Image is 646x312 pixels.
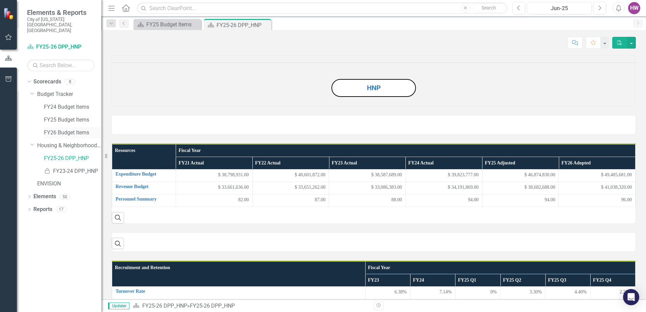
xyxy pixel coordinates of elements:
td: Double-Click to Edit [252,169,329,182]
a: Expenditure Budget [116,172,172,177]
span: 2.20% [620,289,632,295]
span: 4.40% [574,289,587,295]
span: Updater [108,303,129,309]
span: $ 33,651,262.00 [295,184,325,191]
span: 6.38% [395,289,407,295]
td: Double-Click to Edit [545,299,590,311]
a: FY25-26 DPP_HNP [44,155,101,162]
a: HNP [367,84,381,92]
td: Double-Click to Edit [176,182,252,194]
td: Double-Click to Edit [405,169,482,182]
a: FY26 Budget Items [44,129,101,137]
input: Search ClearPoint... [137,2,507,14]
td: Double-Click to Edit Right Click for Context Menu [112,182,176,194]
small: City of [US_STATE][GEOGRAPHIC_DATA], [GEOGRAPHIC_DATA] [27,17,95,33]
td: Double-Click to Edit Right Click for Context Menu [112,286,366,299]
button: HNP [331,79,416,97]
div: FY25 Budget Items [146,20,199,29]
td: Double-Click to Edit [405,194,482,207]
span: 94.00 [468,197,479,203]
img: ClearPoint Strategy [3,7,15,19]
a: Budget Tracker [37,90,101,98]
td: Double-Click to Edit [329,182,406,194]
a: FY25 Budget Items [44,116,101,124]
span: 94.00 [545,197,555,203]
td: Double-Click to Edit [252,182,329,194]
span: $ 34,191,869.00 [448,184,479,191]
div: 17 [56,207,67,212]
a: FY25-26 DPP_HNP [27,43,95,51]
td: Double-Click to Edit [455,299,500,311]
td: Double-Click to Edit [559,182,636,194]
td: Double-Click to Edit [559,169,636,182]
a: Revenue Budget [116,184,172,189]
button: Search [472,3,506,13]
span: 87.00 [315,197,326,203]
a: Housing & Neighborhood Preservation Home [37,142,101,150]
td: Double-Click to Edit [482,182,559,194]
td: Double-Click to Edit [410,299,455,311]
a: Personnel Summary [116,197,172,202]
button: Jun-25 [527,2,592,14]
span: 88.00 [391,197,402,203]
a: Elements [33,193,56,201]
td: Double-Click to Edit [252,194,329,207]
td: Double-Click to Edit [176,169,252,182]
span: Search [481,5,496,10]
td: Double-Click to Edit Right Click for Context Menu [112,299,366,311]
a: Turnover Rate [116,289,362,294]
a: Scorecards [33,78,61,86]
div: Jun-25 [529,4,589,12]
td: Double-Click to Edit [365,286,410,299]
td: Double-Click to Edit [500,299,545,311]
span: $ 38,798,931.00 [218,172,249,178]
a: FY24 Budget Items [44,103,101,111]
span: $ 40,601,872.00 [295,172,325,178]
a: FY23-24 DPP_HNP [44,167,101,175]
span: $ 33,661,636.00 [218,184,249,191]
span: $ 46,874,830.00 [524,172,555,178]
span: 82.00 [238,197,249,203]
div: FY25-26 DPP_HNP [190,303,235,309]
td: Double-Click to Edit Right Click for Context Menu [112,194,176,207]
span: $ 38,682,688.00 [524,184,555,191]
input: Search Below... [27,59,95,71]
span: $ 38,587,689.00 [371,172,402,178]
a: FY25-26 DPP_HNP [142,303,187,309]
td: Double-Click to Edit [365,299,410,311]
button: HW [628,2,640,14]
a: ENVISION [37,180,101,188]
td: Double-Click to Edit [545,286,590,299]
td: Double-Click to Edit [482,169,559,182]
td: Double-Click to Edit [410,286,455,299]
span: 0% [491,289,497,295]
span: 7.14% [440,289,452,295]
span: $ 49,485,681.00 [601,172,632,178]
span: $ 41,038,320.00 [601,184,632,191]
span: 3.30% [529,289,542,295]
span: Elements & Reports [27,8,95,17]
td: Double-Click to Edit [482,194,559,207]
div: FY25-26 DPP_HNP [217,21,270,29]
td: Double-Click to Edit [500,286,545,299]
div: 8 [65,79,75,84]
td: Double-Click to Edit Right Click for Context Menu [112,169,176,182]
span: 96.00 [621,197,632,203]
td: Double-Click to Edit [176,194,252,207]
div: Open Intercom Messenger [623,289,639,305]
span: $ 39,823,777.00 [448,172,479,178]
td: Double-Click to Edit [559,194,636,207]
td: Double-Click to Edit [405,182,482,194]
td: Double-Click to Edit [455,286,500,299]
div: » [133,302,369,310]
a: FY25 Budget Items [135,20,199,29]
div: 50 [59,194,70,200]
span: $ 33,086,383.00 [371,184,402,191]
td: Double-Click to Edit [329,194,406,207]
a: Reports [33,206,52,213]
td: Double-Click to Edit [329,169,406,182]
td: Double-Click to Edit [590,299,635,311]
td: Double-Click to Edit [590,286,635,299]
